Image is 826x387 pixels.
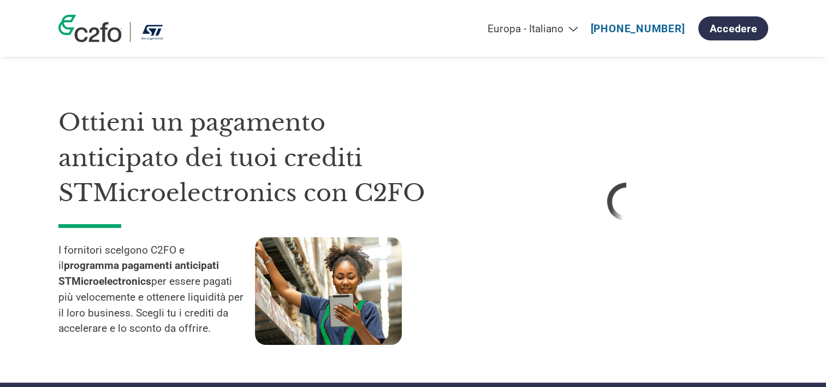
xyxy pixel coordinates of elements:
[255,237,402,345] img: addetto alla catena di approvvigionamento
[58,259,219,288] strong: programma pagamenti anticipati STMicroelectronics
[698,16,768,40] a: Accedere
[139,22,166,42] img: STMicroelectronics
[58,243,255,337] p: I fornitori scelgono C2FO e il per essere pagati più velocemente e ottenere liquidità per il loro...
[58,105,451,211] h1: Ottieni un pagamento anticipato dei tuoi crediti STMicroelectronics con C2FO
[58,15,122,42] img: Logo C2FO
[591,22,685,35] a: [PHONE_NUMBER]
